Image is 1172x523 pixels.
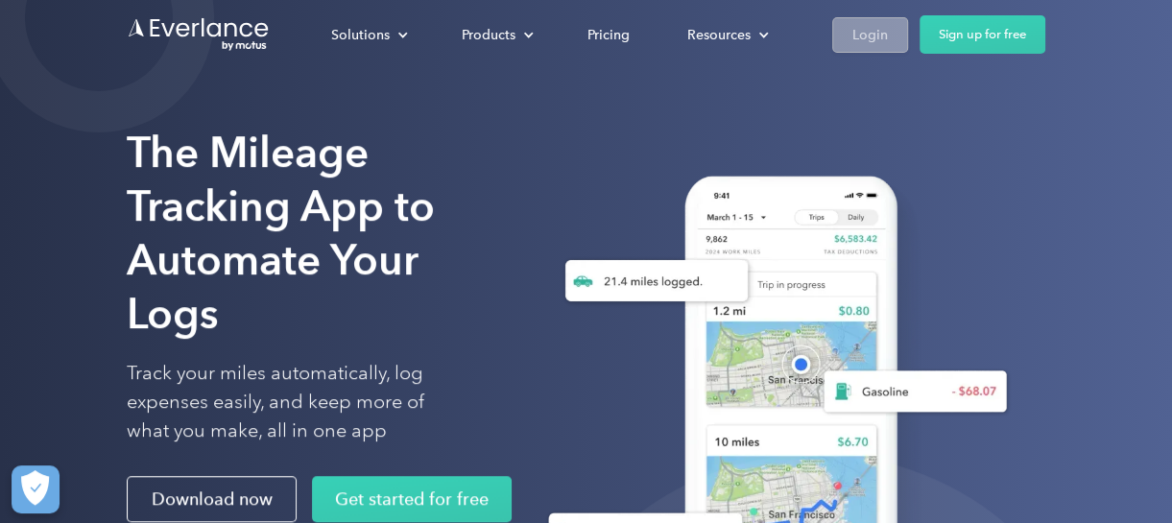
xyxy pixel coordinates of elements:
[587,23,630,47] div: Pricing
[12,465,60,513] button: Cookies Settings
[687,23,751,47] div: Resources
[127,16,271,53] a: Go to homepage
[127,360,464,446] p: Track your miles automatically, log expenses easily, and keep more of what you make, all in one app
[832,17,908,53] a: Login
[312,18,423,52] div: Solutions
[331,23,390,47] div: Solutions
[312,477,512,523] a: Get started for free
[668,18,784,52] div: Resources
[568,18,649,52] a: Pricing
[852,23,888,47] div: Login
[127,477,297,523] a: Download now
[462,23,515,47] div: Products
[442,18,549,52] div: Products
[920,15,1045,54] a: Sign up for free
[127,127,435,339] strong: The Mileage Tracking App to Automate Your Logs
